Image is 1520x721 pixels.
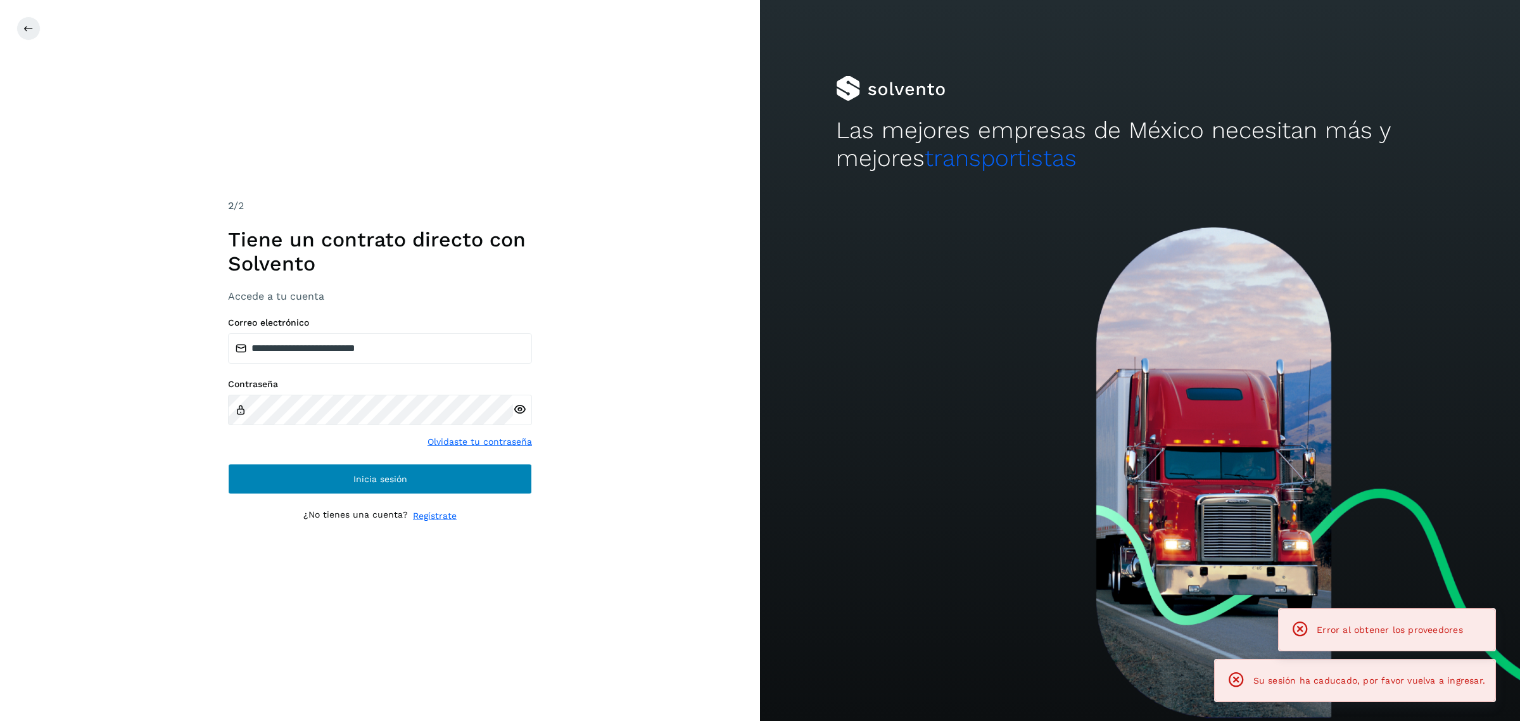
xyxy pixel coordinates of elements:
span: Su sesión ha caducado, por favor vuelva a ingresar. [1253,675,1485,686]
a: Regístrate [413,509,457,523]
h2: Las mejores empresas de México necesitan más y mejores [836,117,1444,173]
button: Inicia sesión [228,464,532,494]
a: Olvidaste tu contraseña [427,435,532,449]
label: Contraseña [228,379,532,390]
span: Inicia sesión [353,475,407,483]
span: transportistas [925,144,1077,172]
span: 2 [228,200,234,212]
div: /2 [228,198,532,214]
label: Correo electrónico [228,317,532,328]
span: Error al obtener los proveedores [1317,625,1463,635]
h1: Tiene un contrato directo con Solvento [228,227,532,276]
p: ¿No tienes una cuenta? [303,509,408,523]
h3: Accede a tu cuenta [228,290,532,302]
